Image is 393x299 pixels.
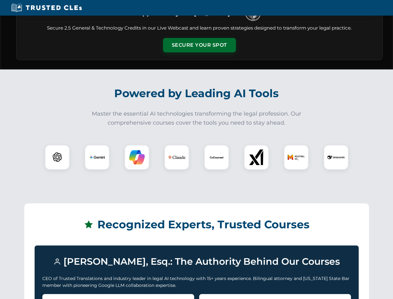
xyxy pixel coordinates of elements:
[288,149,305,166] img: Mistral AI Logo
[85,145,110,170] div: Gemini
[45,145,70,170] div: ChatGPT
[42,275,351,289] p: CEO of Trusted Translations and industry leader in legal AI technology with 15+ years experience....
[89,149,105,165] img: Gemini Logo
[35,214,359,235] h2: Recognized Experts, Trusted Courses
[324,145,349,170] div: DeepSeek
[244,145,269,170] div: xAI
[124,145,149,170] div: Copilot
[249,149,264,165] img: xAI Logo
[24,25,375,32] p: Secure 2.5 General & Technology Credits in our Live Webcast and learn proven strategies designed ...
[88,109,306,127] p: Master the essential AI technologies transforming the legal profession. Our comprehensive courses...
[209,149,224,165] img: CoCounsel Logo
[48,148,66,166] img: ChatGPT Logo
[327,149,345,166] img: DeepSeek Logo
[284,145,309,170] div: Mistral AI
[204,145,229,170] div: CoCounsel
[168,149,185,166] img: Claude Logo
[24,83,369,104] h2: Powered by Leading AI Tools
[164,145,189,170] div: Claude
[9,3,84,12] img: Trusted CLEs
[42,253,351,270] h3: [PERSON_NAME], Esq.: The Authority Behind Our Courses
[163,38,236,52] button: Secure Your Spot
[129,149,145,165] img: Copilot Logo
